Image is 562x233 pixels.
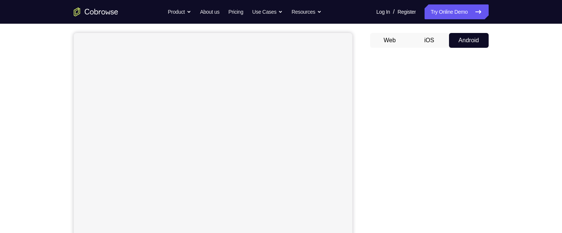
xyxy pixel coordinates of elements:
[376,4,390,19] a: Log In
[292,4,322,19] button: Resources
[398,4,416,19] a: Register
[409,33,449,48] button: iOS
[425,4,488,19] a: Try Online Demo
[449,33,489,48] button: Android
[74,7,118,16] a: Go to the home page
[228,4,243,19] a: Pricing
[200,4,219,19] a: About us
[393,7,395,16] span: /
[370,33,410,48] button: Web
[252,4,283,19] button: Use Cases
[168,4,191,19] button: Product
